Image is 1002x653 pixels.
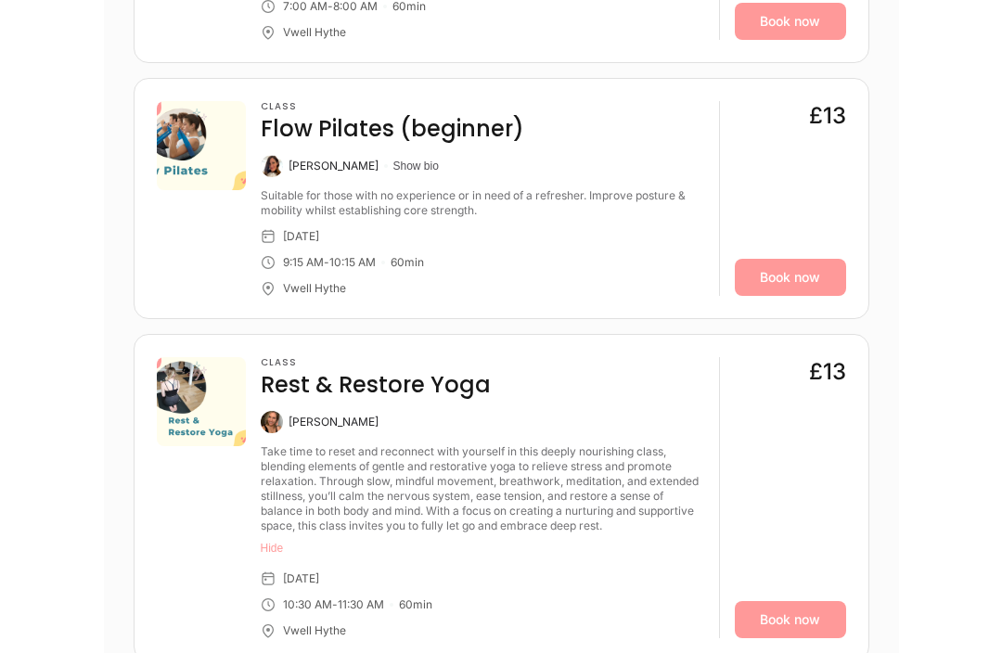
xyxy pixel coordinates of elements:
[261,371,491,401] h4: Rest & Restore Yoga
[157,102,246,191] img: aa553f9f-2931-4451-b727-72da8bd8ddcb.png
[283,598,332,613] div: 10:30 AM
[399,598,432,613] div: 60 min
[261,189,704,219] div: Suitable for those with no experience or in need of a refresher. Improve posture & mobility whils...
[809,102,846,132] div: £13
[283,26,346,41] div: Vwell Hythe
[261,445,704,534] div: Take time to reset and reconnect with yourself in this deeply nourishing class, blending elements...
[393,160,439,174] button: Show bio
[338,598,384,613] div: 11:30 AM
[324,256,329,271] div: -
[283,572,319,587] div: [DATE]
[261,115,524,145] h4: Flow Pilates (beginner)
[289,416,379,430] div: [PERSON_NAME]
[283,282,346,297] div: Vwell Hythe
[332,598,338,613] div: -
[261,156,283,178] img: Kate Arnold
[289,160,379,174] div: [PERSON_NAME]
[735,260,846,297] a: Book now
[261,542,704,557] button: Hide
[329,256,376,271] div: 10:15 AM
[283,256,324,271] div: 9:15 AM
[261,412,283,434] img: Alyssa Costantini
[157,358,246,447] img: 734a81fd-0b3d-46f1-b7ab-0c1388fca0de.png
[283,230,319,245] div: [DATE]
[391,256,424,271] div: 60 min
[261,102,524,113] h3: Class
[735,602,846,639] a: Book now
[809,358,846,388] div: £13
[283,624,346,639] div: Vwell Hythe
[261,358,491,369] h3: Class
[735,4,846,41] a: Book now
